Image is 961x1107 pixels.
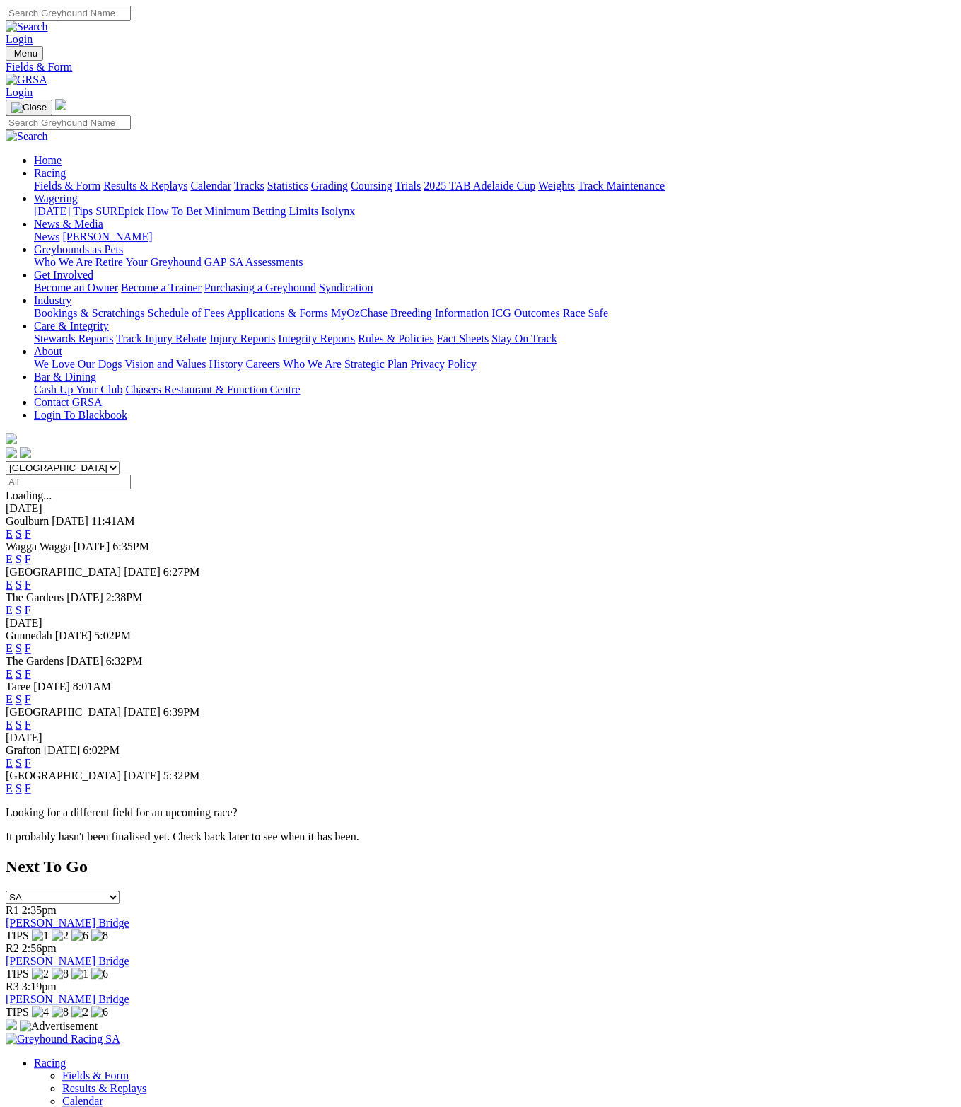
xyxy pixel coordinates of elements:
[25,642,31,654] a: F
[16,668,22,680] a: S
[6,680,30,692] span: Taree
[6,115,131,130] input: Search
[424,180,535,192] a: 2025 TAB Adelaide Cup
[147,205,202,217] a: How To Bet
[34,307,144,319] a: Bookings & Scratchings
[71,1006,88,1019] img: 2
[321,205,355,217] a: Isolynx
[34,256,955,269] div: Greyhounds as Pets
[52,968,69,980] img: 8
[124,358,206,370] a: Vision and Values
[6,86,33,98] a: Login
[6,21,48,33] img: Search
[116,332,206,344] a: Track Injury Rebate
[344,358,407,370] a: Strategic Plan
[6,502,955,515] div: [DATE]
[6,579,13,591] a: E
[6,33,33,45] a: Login
[6,857,955,876] h2: Next To Go
[311,180,348,192] a: Grading
[25,528,31,540] a: F
[34,231,955,243] div: News & Media
[6,731,955,744] div: [DATE]
[190,180,231,192] a: Calendar
[283,358,342,370] a: Who We Are
[538,180,575,192] a: Weights
[6,433,17,444] img: logo-grsa-white.png
[106,655,143,667] span: 6:32PM
[95,205,144,217] a: SUREpick
[34,409,127,421] a: Login To Blackbook
[103,180,187,192] a: Results & Replays
[125,383,300,395] a: Chasers Restaurant & Function Centre
[25,604,31,616] a: F
[351,180,392,192] a: Coursing
[34,358,955,371] div: About
[32,929,49,942] img: 1
[267,180,308,192] a: Statistics
[16,528,22,540] a: S
[34,1057,66,1069] a: Racing
[6,540,71,552] span: Wagga Wagga
[25,668,31,680] a: F
[491,307,559,319] a: ICG Outcomes
[6,929,29,941] span: TIPS
[20,447,31,458] img: twitter.svg
[34,154,62,166] a: Home
[52,929,69,942] img: 2
[6,942,19,954] span: R2
[34,256,93,268] a: Who We Are
[6,693,13,705] a: E
[6,630,52,642] span: Gunnedah
[34,269,93,281] a: Get Involved
[25,757,31,769] a: F
[34,383,122,395] a: Cash Up Your Club
[6,61,955,74] a: Fields & Form
[34,167,66,179] a: Racing
[6,642,13,654] a: E
[95,256,202,268] a: Retire Your Greyhound
[6,744,41,756] span: Grafton
[395,180,421,192] a: Trials
[124,566,161,578] span: [DATE]
[6,719,13,731] a: E
[16,579,22,591] a: S
[34,396,102,408] a: Contact GRSA
[34,320,109,332] a: Care & Integrity
[437,332,489,344] a: Fact Sheets
[83,744,120,756] span: 6:02PM
[6,100,52,115] button: Toggle navigation
[25,553,31,565] a: F
[34,180,955,192] div: Racing
[163,566,200,578] span: 6:27PM
[6,617,955,630] div: [DATE]
[578,180,665,192] a: Track Maintenance
[6,968,29,980] span: TIPS
[6,1033,120,1045] img: Greyhound Racing SA
[106,591,143,603] span: 2:38PM
[491,332,557,344] a: Stay On Track
[6,553,13,565] a: E
[62,1095,103,1107] a: Calendar
[44,744,81,756] span: [DATE]
[16,604,22,616] a: S
[34,345,62,357] a: About
[91,515,135,527] span: 11:41AM
[32,1006,49,1019] img: 4
[16,553,22,565] a: S
[204,205,318,217] a: Minimum Betting Limits
[16,719,22,731] a: S
[16,782,22,794] a: S
[209,332,275,344] a: Injury Reports
[112,540,149,552] span: 6:35PM
[34,205,93,217] a: [DATE] Tips
[6,917,129,929] a: [PERSON_NAME] Bridge
[319,282,373,294] a: Syndication
[25,782,31,794] a: F
[55,99,66,110] img: logo-grsa-white.png
[25,693,31,705] a: F
[34,205,955,218] div: Wagering
[91,968,108,980] img: 6
[6,489,52,502] span: Loading...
